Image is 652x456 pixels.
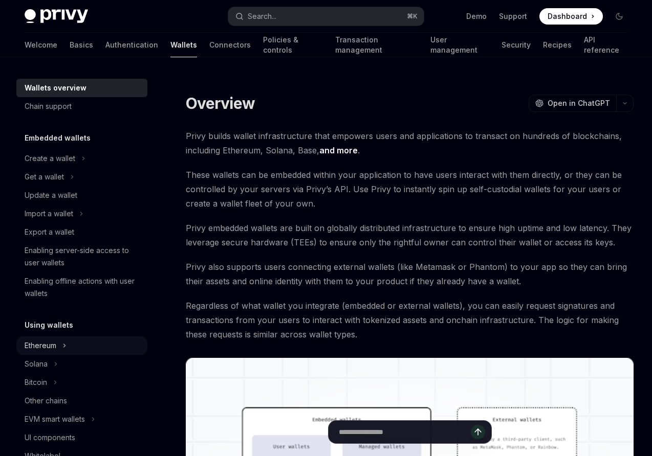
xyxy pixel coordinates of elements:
[70,33,93,57] a: Basics
[25,244,141,269] div: Enabling server-side access to user wallets
[335,33,418,57] a: Transaction management
[25,319,73,331] h5: Using wallets
[25,226,74,238] div: Export a wallet
[25,152,75,165] div: Create a wallet
[16,241,147,272] a: Enabling server-side access to user wallets
[186,221,634,249] span: Privy embedded wallets are built on globally distributed infrastructure to ensure high uptime and...
[25,33,57,57] a: Welcome
[543,33,572,57] a: Recipes
[471,425,485,439] button: Send message
[25,395,67,407] div: Other chains
[25,275,141,300] div: Enabling offline actions with user wallets
[186,129,634,157] span: Privy builds wallet infrastructure that empowers users and applications to transact on hundreds o...
[25,413,85,425] div: EVM smart wallets
[16,79,147,97] a: Wallets overview
[16,223,147,241] a: Export a wallet
[548,11,587,21] span: Dashboard
[228,7,424,26] button: Search...⌘K
[16,428,147,447] a: UI components
[25,171,64,183] div: Get a wallet
[25,376,47,389] div: Bitcoin
[186,168,634,211] span: These wallets can be embedded within your application to have users interact with them directly, ...
[25,358,48,370] div: Solana
[584,33,627,57] a: API reference
[209,33,251,57] a: Connectors
[16,186,147,204] a: Update a wallet
[499,11,527,21] a: Support
[186,299,634,341] span: Regardless of what wallet you integrate (embedded or external wallets), you can easily request si...
[407,12,418,20] span: ⌘ K
[16,392,147,410] a: Other chains
[25,9,88,24] img: dark logo
[186,94,255,112] h1: Overview
[25,82,86,94] div: Wallets overview
[25,189,77,201] div: Update a wallet
[170,33,197,57] a: Wallets
[466,11,487,21] a: Demo
[539,8,603,25] a: Dashboard
[25,339,56,352] div: Ethereum
[16,272,147,303] a: Enabling offline actions with user wallets
[25,100,72,112] div: Chain support
[25,132,91,144] h5: Embedded wallets
[105,33,158,57] a: Authentication
[319,145,358,156] a: and more
[186,260,634,288] span: Privy also supports users connecting external wallets (like Metamask or Phantom) to your app so t...
[529,95,616,112] button: Open in ChatGPT
[611,8,627,25] button: Toggle dark mode
[263,33,323,57] a: Policies & controls
[248,10,276,22] div: Search...
[430,33,489,57] a: User management
[25,431,75,444] div: UI components
[502,33,531,57] a: Security
[548,98,610,108] span: Open in ChatGPT
[25,208,73,220] div: Import a wallet
[16,97,147,116] a: Chain support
